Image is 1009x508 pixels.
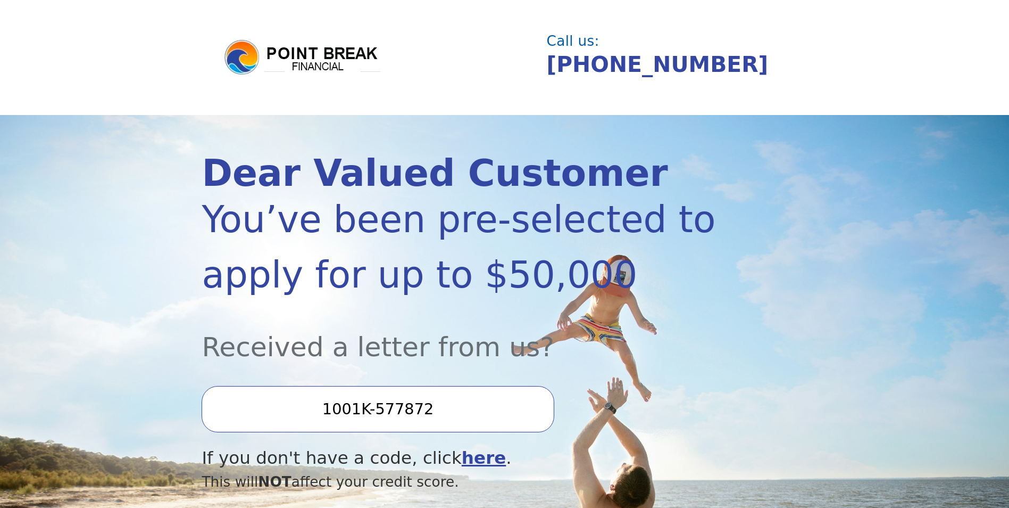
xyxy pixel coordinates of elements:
img: logo.png [223,38,382,77]
span: NOT [258,473,291,490]
div: Received a letter from us? [202,302,716,367]
a: [PHONE_NUMBER] [547,52,769,77]
div: Dear Valued Customer [202,155,716,192]
div: This will affect your credit score. [202,471,716,493]
a: here [462,448,506,468]
div: You’ve been pre-selected to apply for up to $50,000 [202,192,716,302]
div: If you don't have a code, click . [202,445,716,471]
div: Call us: [547,34,799,48]
input: Enter your Offer Code: [202,386,554,432]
